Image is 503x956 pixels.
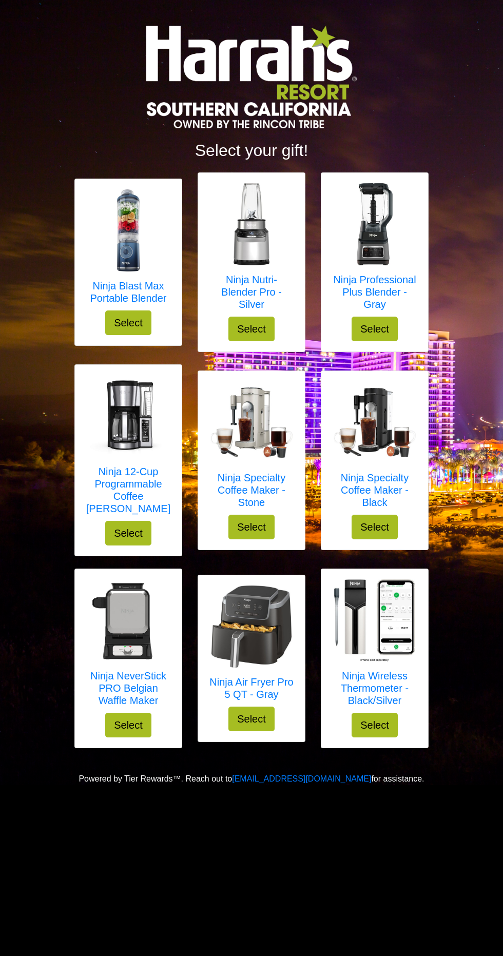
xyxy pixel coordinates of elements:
a: Ninja Specialty Coffee Maker - Black Ninja Specialty Coffee Maker - Black [332,381,418,515]
h5: Ninja 12-Cup Programmable Coffee [PERSON_NAME] [85,465,171,515]
button: Select [228,707,275,731]
h2: Select your gift! [74,141,429,160]
h5: Ninja Specialty Coffee Maker - Stone [208,472,295,509]
a: Ninja Professional Plus Blender - Gray Ninja Professional Plus Blender - Gray [332,183,418,317]
button: Select [228,515,275,539]
img: Ninja Blast Max Portable Blender [87,189,169,271]
h5: Ninja Blast Max Portable Blender [85,280,171,304]
h5: Ninja Professional Plus Blender - Gray [332,274,418,310]
h5: Ninja Nutri-Blender Pro - Silver [208,274,295,310]
a: Ninja Wireless Thermometer - Black/Silver Ninja Wireless Thermometer - Black/Silver [332,579,418,713]
img: Ninja NeverStick PRO Belgian Waffle Maker [87,579,169,661]
button: Select [105,521,151,545]
button: Select [228,317,275,341]
h5: Ninja NeverStick PRO Belgian Waffle Maker [85,670,171,707]
img: Ninja Air Fryer Pro 5 QT - Gray [210,586,293,668]
img: Ninja Wireless Thermometer - Black/Silver [334,579,416,661]
button: Select [105,310,151,335]
button: Select [352,713,398,737]
a: [EMAIL_ADDRESS][DOMAIN_NAME] [232,774,371,783]
a: Ninja Nutri-Blender Pro - Silver Ninja Nutri-Blender Pro - Silver [208,183,295,317]
img: Ninja Specialty Coffee Maker - Stone [210,387,293,457]
img: Ninja Professional Plus Blender - Gray [334,183,416,265]
button: Select [352,317,398,341]
button: Select [105,713,151,737]
span: Powered by Tier Rewards™. Reach out to for assistance. [79,774,424,783]
h5: Ninja Wireless Thermometer - Black/Silver [332,670,418,707]
a: Ninja Air Fryer Pro 5 QT - Gray Ninja Air Fryer Pro 5 QT - Gray [208,586,295,707]
a: Ninja NeverStick PRO Belgian Waffle Maker Ninja NeverStick PRO Belgian Waffle Maker [85,579,171,713]
img: Ninja Nutri-Blender Pro - Silver [210,183,293,265]
img: Ninja 12-Cup Programmable Coffee Brewer [87,375,169,457]
a: Ninja Blast Max Portable Blender Ninja Blast Max Portable Blender [85,189,171,310]
img: Ninja Specialty Coffee Maker - Black [334,388,416,458]
button: Select [352,515,398,539]
img: Logo [146,26,357,128]
a: Ninja Specialty Coffee Maker - Stone Ninja Specialty Coffee Maker - Stone [208,381,295,515]
h5: Ninja Air Fryer Pro 5 QT - Gray [208,676,295,700]
a: Ninja 12-Cup Programmable Coffee Brewer Ninja 12-Cup Programmable Coffee [PERSON_NAME] [85,375,171,521]
h5: Ninja Specialty Coffee Maker - Black [332,472,418,509]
